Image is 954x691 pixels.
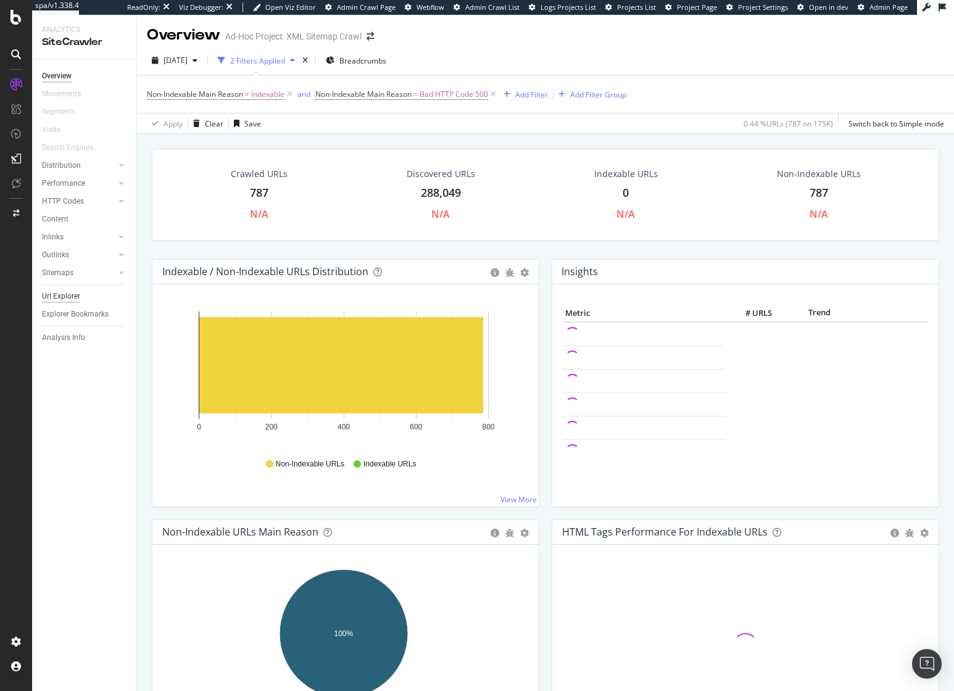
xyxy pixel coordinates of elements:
button: and [297,88,310,100]
span: Indexable URLs [363,459,416,470]
div: Open Intercom Messenger [912,649,942,679]
div: HTTP Codes [42,195,84,208]
div: Switch back to Simple mode [848,118,944,129]
span: Open in dev [809,2,848,12]
text: 600 [410,423,422,431]
span: Project Page [677,2,717,12]
a: Movements [42,88,93,101]
div: Non-Indexable URLs [777,168,861,180]
a: Distribution [42,159,115,172]
div: Overview [42,70,72,83]
div: Performance [42,177,85,190]
div: Crawled URLs [231,168,288,180]
div: N/A [616,207,635,221]
a: Open in dev [797,2,848,12]
div: gear [920,529,929,537]
text: 100% [334,629,354,638]
div: 288,049 [421,185,461,201]
span: Breadcrumbs [339,56,386,66]
div: Segments [42,106,75,118]
a: Logs Projects List [529,2,596,12]
div: Ad-Hoc Project: XML Sitemap Crawl [225,30,362,43]
a: View More [500,494,537,505]
div: Apply [164,118,183,129]
a: Admin Crawl Page [325,2,396,12]
button: Clear [188,114,223,133]
svg: A chart. [162,304,525,447]
div: Indexable URLs [594,168,658,180]
div: 2 Filters Applied [230,56,285,66]
div: and [297,89,310,99]
div: ReadOnly: [127,2,160,12]
div: Search Engines [42,141,93,154]
div: Add Filter Group [570,89,626,100]
button: Save [229,114,261,133]
div: bug [505,268,514,277]
div: Url Explorer [42,290,80,303]
div: HTML Tags Performance for Indexable URLs [562,526,768,538]
span: Open Viz Editor [265,2,316,12]
span: = [413,89,418,99]
a: Admin Crawl List [454,2,520,12]
span: Bad HTTP Code 500 [420,86,488,103]
div: Viz Debugger: [179,2,223,12]
div: 0 [623,185,629,201]
div: N/A [810,207,828,221]
a: Project Settings [726,2,788,12]
div: gear [520,529,529,537]
a: Segments [42,106,88,118]
div: Analytics [42,25,127,35]
div: Explorer Bookmarks [42,308,109,321]
a: Search Engines [42,141,106,154]
div: bug [505,529,514,537]
a: Outlinks [42,249,115,262]
button: Add Filter Group [554,87,626,102]
div: Visits [42,123,60,136]
div: Add Filter [515,89,548,100]
a: Url Explorer [42,290,128,303]
div: 0.44 % URLs ( 787 on 175K ) [744,118,833,129]
text: 0 [197,423,201,431]
div: Clear [205,118,223,129]
span: Admin Crawl List [465,2,520,12]
span: Non-Indexable URLs [276,459,344,470]
span: 2025 Oct. 6th [164,55,188,65]
th: # URLS [726,304,775,323]
div: 787 [810,185,828,201]
div: times [300,54,310,67]
span: Admin Crawl Page [337,2,396,12]
h4: Insights [562,263,598,280]
text: 800 [482,423,494,431]
a: Visits [42,123,73,136]
div: 787 [250,185,268,201]
div: Save [244,118,261,129]
span: Non-Indexable Main Reason [315,89,412,99]
a: Content [42,213,128,226]
span: Indexable [251,86,284,103]
a: Sitemaps [42,267,115,279]
div: Sitemaps [42,267,73,279]
a: Projects List [605,2,656,12]
div: Movements [42,88,81,101]
a: Open Viz Editor [253,2,316,12]
a: Explorer Bookmarks [42,308,128,321]
div: circle-info [890,529,899,537]
span: Projects List [617,2,656,12]
span: Project Settings [738,2,788,12]
a: Admin Page [858,2,908,12]
button: Switch back to Simple mode [844,114,944,133]
div: arrow-right-arrow-left [367,32,374,41]
a: Webflow [405,2,444,12]
a: Inlinks [42,231,115,244]
th: Trend [775,304,864,323]
div: Analysis Info [42,331,85,344]
div: N/A [431,207,450,221]
div: Content [42,213,68,226]
div: Non-Indexable URLs Main Reason [162,526,318,538]
text: 200 [265,423,278,431]
a: Project Page [665,2,717,12]
span: Non-Indexable Main Reason [147,89,243,99]
div: Distribution [42,159,81,172]
button: 2 Filters Applied [213,51,300,70]
span: Logs Projects List [541,2,596,12]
